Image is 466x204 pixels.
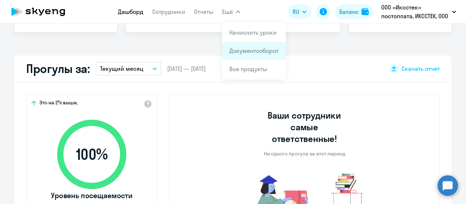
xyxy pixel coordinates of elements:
h2: Прогулы за: [26,61,90,76]
a: Отчеты [194,8,213,15]
span: Это на 2% выше, [39,99,78,108]
button: Текущий месяц [96,62,161,76]
button: RU [288,4,312,19]
a: Сотрудники [152,8,185,15]
button: Балансbalance [335,4,373,19]
span: Ещё [222,7,233,16]
p: Текущий месяц [100,64,143,73]
a: Все продукты [229,65,267,73]
img: balance [362,8,369,15]
p: ООО «Иксстек» постоплата, ИКССТЕК, ООО [381,3,449,20]
span: Скачать отчет [402,65,440,73]
a: Документооборот [229,47,279,54]
a: Дашборд [118,8,143,15]
h3: Ваши сотрудники самые ответственные! [258,109,351,145]
button: ООО «Иксстек» постоплата, ИКССТЕК, ООО [378,3,460,20]
div: Баланс [339,7,359,16]
a: Начислить уроки [229,29,277,36]
button: Ещё [222,4,240,19]
span: [DATE] — [DATE] [167,65,206,73]
span: 100 % [50,146,134,163]
p: Ни одного прогула за этот период [264,150,345,157]
span: RU [293,7,299,16]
